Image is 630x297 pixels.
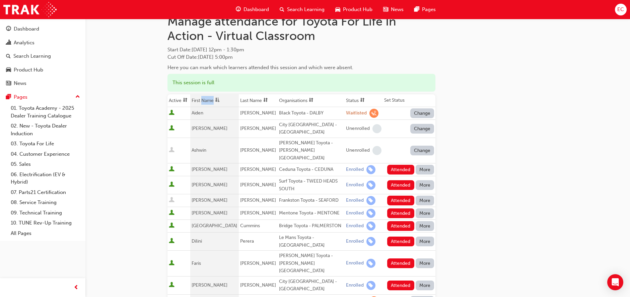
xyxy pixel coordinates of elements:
[387,165,414,175] button: Attended
[3,2,57,17] img: Trak
[372,146,381,155] span: learningRecordVerb_NONE-icon
[192,282,227,288] span: [PERSON_NAME]
[14,80,26,87] div: News
[192,47,244,53] span: [DATE] 12pm - 1:30pm
[240,210,276,216] span: [PERSON_NAME]
[387,208,414,218] button: Attended
[215,98,220,103] span: asc-icon
[8,208,83,218] a: 09. Technical Training
[190,94,239,107] th: Toggle SortBy
[240,238,254,244] span: Perera
[366,165,375,174] span: learningRecordVerb_ENROLL-icon
[387,237,414,246] button: Attended
[416,258,434,268] button: More
[309,98,313,103] span: sorting-icon
[169,222,174,229] span: User is active
[279,209,343,217] div: Mentone Toyota - MENTONE
[387,221,414,231] button: Attended
[346,110,367,116] div: Waitlisted
[230,3,274,16] a: guage-iconDashboard
[167,54,233,60] span: Cut Off Date : [DATE] 5:00pm
[409,3,441,16] a: pages-iconPages
[192,182,227,188] span: [PERSON_NAME]
[391,6,404,13] span: News
[387,258,414,268] button: Attended
[617,6,624,13] span: EC
[346,210,364,216] div: Enrolled
[6,53,11,59] span: search-icon
[287,6,325,13] span: Search Learning
[279,139,343,162] div: [PERSON_NAME] Toyota - [PERSON_NAME][GEOGRAPHIC_DATA]
[343,6,372,13] span: Product Hub
[192,147,206,153] span: Ashwin
[279,166,343,174] div: Ceduna Toyota - CEDUNA
[8,139,83,149] a: 03. Toyota For Life
[3,64,83,76] a: Product Hub
[8,159,83,169] a: 05. Sales
[369,109,378,118] span: learningRecordVerb_WAITLIST-icon
[169,110,174,116] span: User is active
[192,126,227,131] span: [PERSON_NAME]
[330,3,378,16] a: car-iconProduct Hub
[240,282,276,288] span: [PERSON_NAME]
[346,126,370,132] div: Unenrolled
[366,237,375,246] span: learningRecordVerb_ENROLL-icon
[240,126,276,131] span: [PERSON_NAME]
[167,74,435,92] div: This session is full
[372,124,381,133] span: learningRecordVerb_NONE-icon
[6,26,11,32] span: guage-icon
[346,282,364,289] div: Enrolled
[8,187,83,198] a: 07. Parts21 Certification
[416,237,434,246] button: More
[169,125,174,132] span: User is active
[169,210,174,216] span: User is active
[167,14,435,43] h1: Manage attendance for Toyota For Life In Action - Virtual Classroom
[387,180,414,190] button: Attended
[14,25,39,33] div: Dashboard
[192,110,203,116] span: Aiden
[416,180,434,190] button: More
[3,91,83,103] button: Pages
[240,147,276,153] span: [PERSON_NAME]
[416,208,434,218] button: More
[607,274,623,290] div: Open Intercom Messenger
[274,3,330,16] a: search-iconSearch Learning
[240,182,276,188] span: [PERSON_NAME]
[6,94,11,100] span: pages-icon
[239,94,278,107] th: Toggle SortBy
[346,223,364,229] div: Enrolled
[8,169,83,187] a: 06. Electrification (EV & Hybrid)
[280,5,284,14] span: search-icon
[167,64,435,71] div: Here you can mark which learners attended this session and which were absent.
[243,6,269,13] span: Dashboard
[387,281,414,290] button: Attended
[360,98,365,103] span: sorting-icon
[416,221,434,231] button: More
[8,103,83,121] a: 01. Toyota Academy - 2025 Dealer Training Catalogue
[169,197,174,204] span: User is inactive
[346,260,364,266] div: Enrolled
[169,260,174,267] span: User is active
[346,182,364,188] div: Enrolled
[240,110,276,116] span: [PERSON_NAME]
[167,94,190,107] th: Toggle SortBy
[240,260,276,266] span: [PERSON_NAME]
[169,166,174,173] span: User is active
[240,197,276,203] span: [PERSON_NAME]
[183,98,188,103] span: sorting-icon
[167,46,435,54] span: Start Date :
[8,218,83,228] a: 10. TUNE Rev-Up Training
[422,6,436,13] span: Pages
[263,98,268,103] span: sorting-icon
[378,3,409,16] a: news-iconNews
[14,93,27,101] div: Pages
[416,281,434,290] button: More
[8,121,83,139] a: 02. New - Toyota Dealer Induction
[13,52,51,60] div: Search Learning
[416,196,434,205] button: More
[279,178,343,193] div: Surf Toyota - TWEED HEADS SOUTH
[3,37,83,49] a: Analytics
[236,5,241,14] span: guage-icon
